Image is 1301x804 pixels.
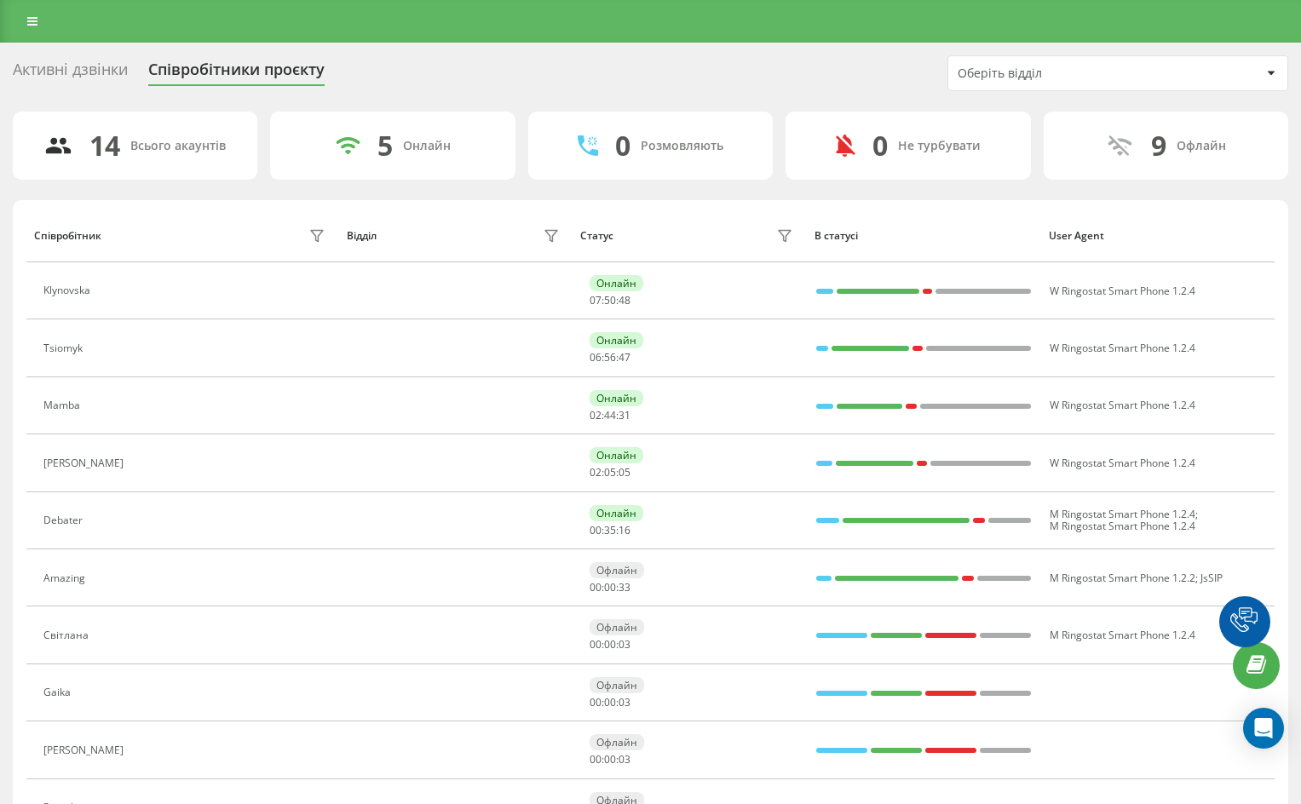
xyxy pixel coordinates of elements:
[590,639,630,651] div: : :
[590,523,602,537] span: 00
[604,695,616,709] span: 00
[1050,628,1195,642] span: M Ringostat Smart Phone 1.2.4
[619,465,630,480] span: 05
[43,399,84,411] div: Mamba
[590,734,644,750] div: Офлайн
[347,230,377,242] div: Відділ
[1050,571,1195,585] span: M Ringostat Smart Phone 1.2.2
[590,390,643,406] div: Онлайн
[43,572,89,584] div: Amazing
[604,293,616,307] span: 50
[590,350,602,365] span: 06
[1200,571,1223,585] span: JsSIP
[590,525,630,537] div: : :
[619,350,630,365] span: 47
[590,275,643,291] div: Онлайн
[34,230,101,242] div: Співробітник
[590,754,630,766] div: : :
[1050,519,1195,533] span: M Ringostat Smart Phone 1.2.4
[148,60,325,87] div: Співробітники проєкту
[590,677,644,693] div: Офлайн
[13,60,128,87] div: Активні дзвінки
[604,637,616,652] span: 00
[872,129,888,162] div: 0
[43,514,87,526] div: Debater
[590,295,630,307] div: : :
[89,129,120,162] div: 14
[590,447,643,463] div: Онлайн
[580,230,613,242] div: Статус
[590,332,643,348] div: Онлайн
[590,505,643,521] div: Онлайн
[590,352,630,364] div: : :
[590,562,644,578] div: Офлайн
[590,580,602,594] span: 00
[590,408,602,422] span: 02
[1050,284,1195,298] span: W Ringostat Smart Phone 1.2.4
[619,408,630,422] span: 31
[619,637,630,652] span: 03
[43,457,128,469] div: [PERSON_NAME]
[1050,398,1195,412] span: W Ringostat Smart Phone 1.2.4
[377,129,393,162] div: 5
[590,619,644,635] div: Офлайн
[604,580,616,594] span: 00
[815,230,1033,242] div: В статусі
[590,752,602,767] span: 00
[590,467,630,479] div: : :
[43,686,75,698] div: Gaika
[604,350,616,365] span: 56
[619,752,630,767] span: 03
[1050,341,1195,355] span: W Ringostat Smart Phone 1.2.4
[619,523,630,537] span: 16
[403,139,451,153] div: Онлайн
[958,66,1161,81] div: Оберіть відділ
[641,139,723,153] div: Розмовляють
[1243,708,1284,749] div: Open Intercom Messenger
[1050,456,1195,470] span: W Ringostat Smart Phone 1.2.4
[604,523,616,537] span: 35
[130,139,226,153] div: Всього акаунтів
[43,629,93,641] div: Світлана
[898,139,981,153] div: Не турбувати
[604,752,616,767] span: 00
[590,695,602,709] span: 00
[604,465,616,480] span: 05
[1049,230,1267,242] div: User Agent
[590,637,602,652] span: 00
[590,697,630,709] div: : :
[43,744,128,756] div: [PERSON_NAME]
[590,293,602,307] span: 07
[619,695,630,709] span: 03
[1050,507,1195,521] span: M Ringostat Smart Phone 1.2.4
[590,582,630,594] div: : :
[619,293,630,307] span: 48
[1177,139,1226,153] div: Офлайн
[619,580,630,594] span: 33
[43,342,87,354] div: Tsiomyk
[590,410,630,422] div: : :
[43,284,95,296] div: Klynovska
[604,408,616,422] span: 44
[1151,129,1166,162] div: 9
[615,129,630,162] div: 0
[590,465,602,480] span: 02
